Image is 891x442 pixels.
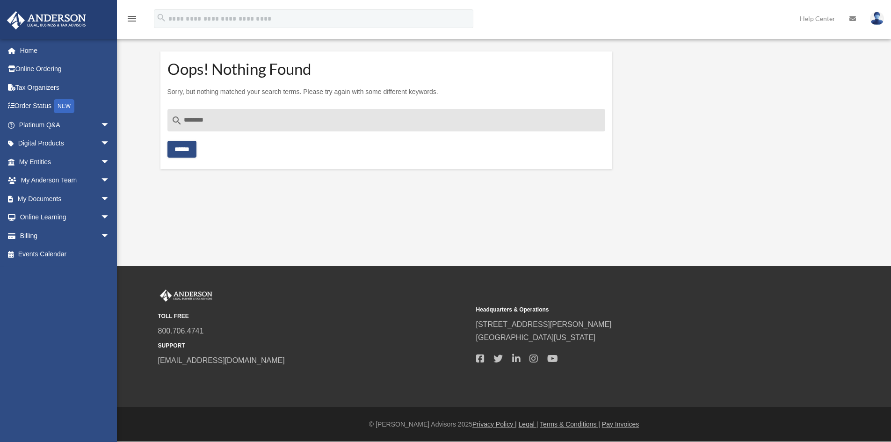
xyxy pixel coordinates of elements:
[476,320,612,328] a: [STREET_ADDRESS][PERSON_NAME]
[167,86,606,98] p: Sorry, but nothing matched your search terms. Please try again with some different keywords.
[7,171,124,190] a: My Anderson Teamarrow_drop_down
[158,327,204,335] a: 800.706.4741
[602,420,639,428] a: Pay Invoices
[7,97,124,116] a: Order StatusNEW
[171,115,182,126] i: search
[472,420,517,428] a: Privacy Policy |
[101,208,119,227] span: arrow_drop_down
[54,99,74,113] div: NEW
[101,116,119,135] span: arrow_drop_down
[167,63,606,75] h1: Oops! Nothing Found
[476,333,596,341] a: [GEOGRAPHIC_DATA][US_STATE]
[101,134,119,153] span: arrow_drop_down
[7,41,119,60] a: Home
[158,341,470,351] small: SUPPORT
[158,356,285,364] a: [EMAIL_ADDRESS][DOMAIN_NAME]
[7,208,124,227] a: Online Learningarrow_drop_down
[4,11,89,29] img: Anderson Advisors Platinum Portal
[158,290,214,302] img: Anderson Advisors Platinum Portal
[7,152,124,171] a: My Entitiesarrow_drop_down
[7,134,124,153] a: Digital Productsarrow_drop_down
[7,226,124,245] a: Billingarrow_drop_down
[158,312,470,321] small: TOLL FREE
[476,305,788,315] small: Headquarters & Operations
[519,420,538,428] a: Legal |
[7,245,124,264] a: Events Calendar
[156,13,167,23] i: search
[7,60,124,79] a: Online Ordering
[7,189,124,208] a: My Documentsarrow_drop_down
[101,226,119,246] span: arrow_drop_down
[126,16,138,24] a: menu
[870,12,884,25] img: User Pic
[126,13,138,24] i: menu
[540,420,600,428] a: Terms & Conditions |
[7,78,124,97] a: Tax Organizers
[7,116,124,134] a: Platinum Q&Aarrow_drop_down
[101,189,119,209] span: arrow_drop_down
[101,152,119,172] span: arrow_drop_down
[101,171,119,190] span: arrow_drop_down
[117,419,891,430] div: © [PERSON_NAME] Advisors 2025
